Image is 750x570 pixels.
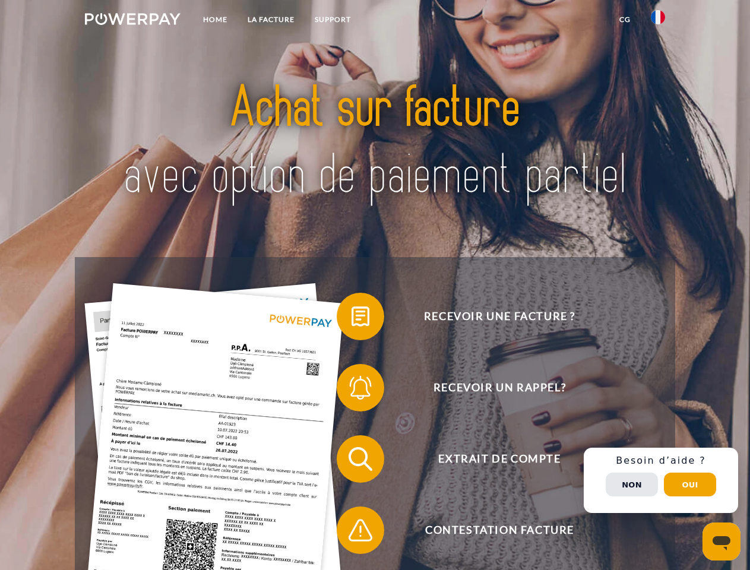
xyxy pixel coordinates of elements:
button: Recevoir une facture ? [337,293,645,340]
a: Support [305,9,361,30]
span: Recevoir un rappel? [354,364,645,411]
button: Extrait de compte [337,435,645,483]
iframe: Bouton de lancement de la fenêtre de messagerie [702,522,740,560]
h3: Besoin d’aide ? [591,455,731,467]
img: qb_warning.svg [346,515,375,545]
button: Contestation Facture [337,506,645,554]
button: Oui [664,473,716,496]
img: fr [651,10,665,24]
button: Recevoir un rappel? [337,364,645,411]
span: Recevoir une facture ? [354,293,645,340]
img: title-powerpay_fr.svg [113,57,637,227]
span: Extrait de compte [354,435,645,483]
button: Non [606,473,658,496]
span: Contestation Facture [354,506,645,554]
img: qb_bell.svg [346,373,375,403]
a: LA FACTURE [238,9,305,30]
a: CG [609,9,641,30]
img: qb_bill.svg [346,302,375,331]
img: qb_search.svg [346,444,375,474]
div: Schnellhilfe [584,448,738,513]
a: Home [193,9,238,30]
img: logo-powerpay-white.svg [85,13,181,25]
